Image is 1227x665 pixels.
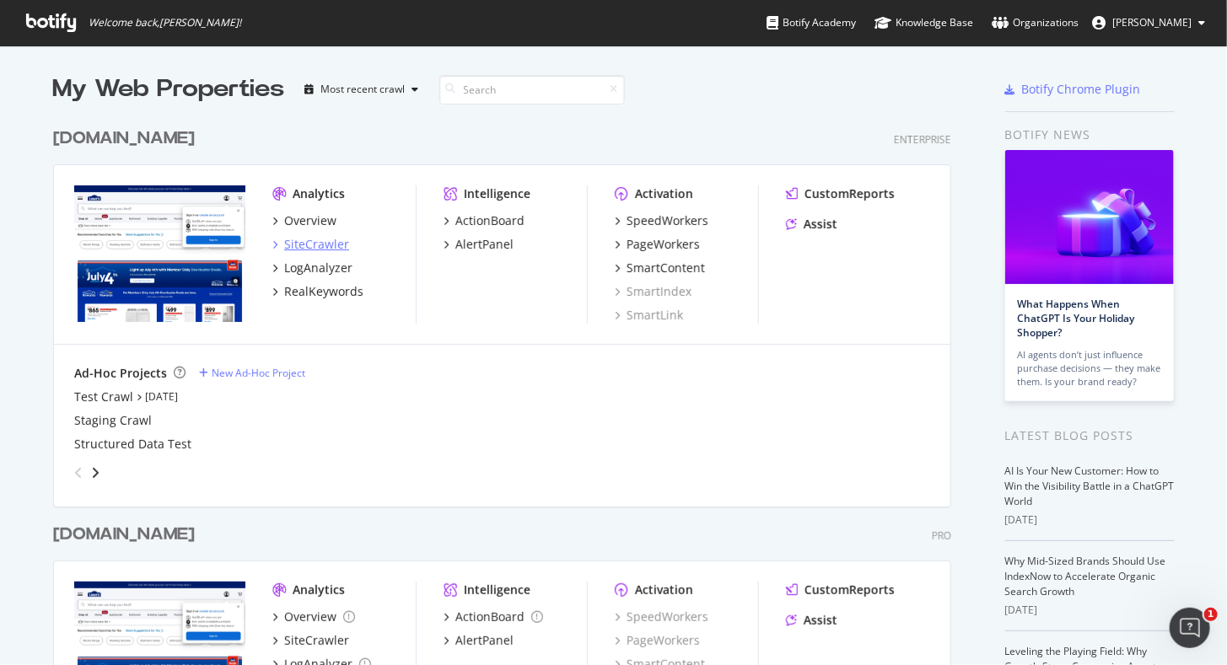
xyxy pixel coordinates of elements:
[212,366,305,380] div: New Ad-Hoc Project
[444,632,514,649] a: AlertPanel
[284,212,336,229] div: Overview
[627,260,705,276] div: SmartContent
[89,464,101,481] div: angle-right
[74,365,167,382] div: Ad-Hoc Projects
[455,212,525,229] div: ActionBoard
[321,84,406,94] div: Most recent crawl
[74,389,133,405] a: Test Crawl
[439,75,625,105] input: Search
[786,216,837,233] a: Assist
[1018,297,1135,340] a: What Happens When ChatGPT Is Your Holiday Shopper?
[284,260,352,276] div: LogAnalyzer
[53,126,202,151] a: [DOMAIN_NAME]
[299,76,426,103] button: Most recent crawl
[805,185,895,202] div: CustomReports
[805,582,895,598] div: CustomReports
[615,632,700,649] a: PageWorkers
[272,212,336,229] a: Overview
[455,632,514,649] div: AlertPanel
[455,236,514,253] div: AlertPanel
[53,126,195,151] div: [DOMAIN_NAME]
[992,14,1079,31] div: Organizations
[293,185,345,202] div: Analytics
[1005,464,1175,508] a: AI Is Your New Customer: How to Win the Visibility Battle in a ChatGPT World
[284,632,349,649] div: SiteCrawler
[74,412,152,429] a: Staging Crawl
[1204,608,1218,621] span: 1
[767,14,856,31] div: Botify Academy
[444,609,543,625] a: ActionBoard
[1005,603,1175,618] div: [DATE]
[786,612,837,629] a: Assist
[272,632,349,649] a: SiteCrawler
[464,185,530,202] div: Intelligence
[1079,9,1219,36] button: [PERSON_NAME]
[1005,554,1166,598] a: Why Mid-Sized Brands Should Use IndexNow to Accelerate Organic Search Growth
[804,612,837,629] div: Assist
[444,236,514,253] a: AlertPanel
[444,212,525,229] a: ActionBoard
[932,528,951,543] div: Pro
[1005,81,1141,98] a: Botify Chrome Plugin
[284,609,336,625] div: Overview
[786,582,895,598] a: CustomReports
[1005,426,1175,445] div: Latest Blog Posts
[615,609,708,625] a: SpeedWorkers
[74,436,191,453] a: Structured Data Test
[272,283,363,300] a: RealKeywords
[53,523,202,547] a: [DOMAIN_NAME]
[1022,81,1141,98] div: Botify Chrome Plugin
[804,216,837,233] div: Assist
[1005,512,1175,528] div: [DATE]
[464,582,530,598] div: Intelligence
[875,14,973,31] div: Knowledge Base
[615,283,692,300] a: SmartIndex
[1018,348,1161,389] div: AI agents don’t just influence purchase decisions — they make them. Is your brand ready?
[1170,608,1210,648] iframe: Intercom live chat
[894,132,951,147] div: Enterprise
[786,185,895,202] a: CustomReports
[199,366,305,380] a: New Ad-Hoc Project
[284,283,363,300] div: RealKeywords
[89,16,241,29] span: Welcome back, [PERSON_NAME] !
[53,72,285,106] div: My Web Properties
[615,212,708,229] a: SpeedWorkers
[615,307,683,324] a: SmartLink
[455,609,525,625] div: ActionBoard
[293,582,345,598] div: Analytics
[74,185,245,322] img: www.lowes.com
[615,236,700,253] a: PageWorkers
[284,236,349,253] div: SiteCrawler
[615,260,705,276] a: SmartContent
[1005,150,1174,284] img: What Happens When ChatGPT Is Your Holiday Shopper?
[635,185,693,202] div: Activation
[635,582,693,598] div: Activation
[272,609,355,625] a: Overview
[627,212,708,229] div: SpeedWorkers
[67,459,89,486] div: angle-left
[1005,126,1175,144] div: Botify news
[145,389,178,404] a: [DATE]
[272,236,349,253] a: SiteCrawler
[53,523,195,547] div: [DOMAIN_NAME]
[272,260,352,276] a: LogAnalyzer
[627,236,700,253] div: PageWorkers
[1112,15,1192,29] span: Shobhalipsa Sahoo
